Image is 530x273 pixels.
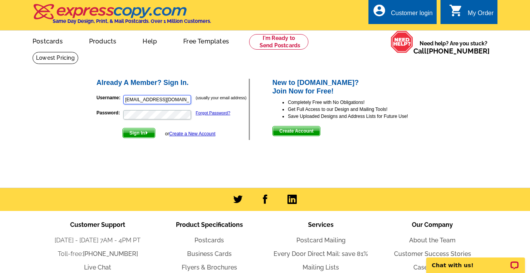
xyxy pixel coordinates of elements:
a: Postcards [194,237,224,244]
li: Get Full Access to our Design and Mailing Tools! [288,106,435,113]
span: Create Account [273,126,320,136]
span: Need help? Are you stuck? [413,40,494,55]
a: Flyers & Brochures [182,264,237,271]
li: Completely Free with No Obligations! [288,99,435,106]
a: [PHONE_NUMBER] [83,250,138,257]
li: [DATE] - [DATE] 7AM - 4PM PT [42,236,153,245]
button: Sign In [122,128,155,138]
img: button-next-arrow-white.png [145,131,148,135]
span: Call [413,47,490,55]
a: Business Cards [187,250,232,257]
a: Case Studies [413,264,451,271]
a: shopping_cart My Order [449,9,494,18]
iframe: LiveChat chat widget [421,249,530,273]
label: Password: [96,109,122,116]
a: Postcards [20,31,75,50]
a: Products [77,31,129,50]
a: Mailing Lists [303,264,339,271]
a: Live Chat [84,264,111,271]
i: shopping_cart [449,3,463,17]
button: Create Account [272,126,320,136]
span: Services [308,221,334,228]
a: Help [130,31,169,50]
div: or [165,130,215,137]
li: Toll-free: [42,249,153,259]
div: My Order [468,10,494,21]
a: [PHONE_NUMBER] [427,47,490,55]
span: Customer Support [70,221,125,228]
a: Customer Success Stories [394,250,471,257]
span: Sign In [123,128,155,138]
a: Free Templates [171,31,241,50]
a: Create a New Account [169,131,215,136]
a: Forgot Password? [196,111,230,115]
h2: New to [DOMAIN_NAME]? Join Now for Free! [272,79,435,95]
h4: Same Day Design, Print, & Mail Postcards. Over 1 Million Customers. [53,18,211,24]
a: About the Team [409,237,456,244]
a: account_circle Customer login [372,9,433,18]
div: Customer login [391,10,433,21]
span: Product Specifications [176,221,243,228]
li: Save Uploaded Designs and Address Lists for Future Use! [288,113,435,120]
label: Username: [96,94,122,101]
i: account_circle [372,3,386,17]
a: Postcard Mailing [296,237,346,244]
a: Same Day Design, Print, & Mail Postcards. Over 1 Million Customers. [33,9,211,24]
a: Every Door Direct Mail: save 81% [274,250,368,257]
span: Our Company [412,221,453,228]
h2: Already A Member? Sign In. [96,79,249,87]
small: (usually your email address) [196,95,246,100]
img: help [391,31,413,53]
